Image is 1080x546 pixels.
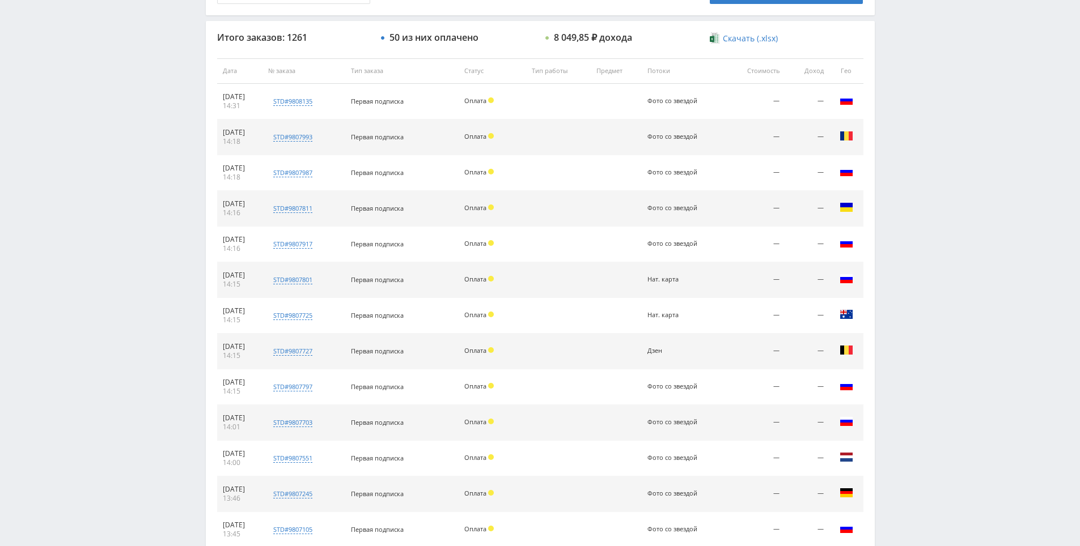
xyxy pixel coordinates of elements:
[725,298,785,334] td: —
[785,262,829,298] td: —
[223,137,257,146] div: 14:18
[262,58,345,84] th: № заказа
[351,454,404,462] span: Первая подписка
[351,418,404,426] span: Первая подписка
[647,454,698,462] div: Фото со звездой
[223,280,257,289] div: 14:15
[464,310,486,319] span: Оплата
[223,173,257,182] div: 14:18
[723,34,778,43] span: Скачать (.xlsx)
[647,347,698,355] div: Дзен
[223,458,257,467] div: 14:00
[223,494,257,503] div: 13:46
[710,33,778,44] a: Скачать (.xlsx)
[488,169,494,174] span: Холд
[488,133,494,139] span: Холд
[223,271,257,280] div: [DATE]
[464,168,486,176] span: Оплата
[464,346,486,355] span: Оплата
[647,276,698,283] div: Нат. карта
[647,97,698,105] div: Фото со звездой
[647,240,698,248] div: Фото со звездой
[785,334,829,369] td: —
[351,204,404,212] span: Первая подписка
[840,165,853,178] img: rus.png
[840,522,853,535] img: rus.png
[554,32,632,42] div: 8 049,85 ₽ дохода
[488,276,494,281] span: Холд
[223,101,257,110] div: 14:31
[217,32,370,42] div: Итого заказов: 1261
[488,419,494,424] span: Холд
[223,208,257,217] div: 14:16
[351,525,404,534] span: Первая подписка
[389,32,478,42] div: 50 из них оплачено
[464,203,486,212] span: Оплата
[840,201,853,214] img: ukr.png
[488,347,494,353] span: Холд
[488,526,494,531] span: Холд
[647,490,698,497] div: Фото со звездой
[785,476,829,512] td: —
[488,454,494,460] span: Холд
[351,311,404,319] span: Первая подписка
[785,120,829,155] td: —
[785,405,829,441] td: —
[223,235,257,244] div: [DATE]
[223,128,257,137] div: [DATE]
[464,489,486,497] span: Оплата
[273,311,312,320] div: std#9807725
[223,530,257,539] div: 13:45
[647,204,698,212] div: Фото со звездой
[725,262,785,298] td: —
[464,132,486,140] span: Оплата
[273,275,312,284] div: std#9807801
[785,84,829,120] td: —
[273,454,312,463] div: std#9807551
[223,306,257,315] div: [DATE]
[840,308,853,321] img: aus.png
[725,441,785,476] td: —
[273,240,312,249] div: std#9807917
[725,155,785,191] td: —
[488,97,494,103] span: Холд
[710,32,719,44] img: xlsx
[785,191,829,227] td: —
[223,164,257,173] div: [DATE]
[273,97,312,106] div: std#9808135
[642,58,726,84] th: Потоки
[464,382,486,390] span: Оплата
[223,413,257,423] div: [DATE]
[351,240,404,248] span: Первая подписка
[829,58,863,84] th: Гео
[217,58,263,84] th: Дата
[223,387,257,396] div: 14:15
[223,199,257,208] div: [DATE]
[273,133,312,142] div: std#9807993
[223,351,257,360] div: 14:15
[345,58,459,84] th: Тип заказа
[351,382,404,391] span: Первая подписка
[488,312,494,317] span: Холд
[725,58,785,84] th: Стоимость
[459,58,526,84] th: Статус
[840,272,853,285] img: rus.png
[351,133,404,141] span: Первая подписка
[273,204,312,213] div: std#9807811
[840,450,853,464] img: nld.png
[464,275,486,283] span: Оплата
[488,490,494,496] span: Холд
[351,275,404,284] span: Первая подписка
[223,244,257,253] div: 14:16
[840,486,853,500] img: deu.png
[223,449,257,458] div: [DATE]
[785,369,829,405] td: —
[223,485,257,494] div: [DATE]
[785,58,829,84] th: Доход
[647,312,698,319] div: Нат. карта
[464,96,486,105] span: Оплата
[464,417,486,426] span: Оплата
[351,347,404,355] span: Первая подписка
[840,93,853,107] img: rus.png
[647,419,698,426] div: Фото со звездой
